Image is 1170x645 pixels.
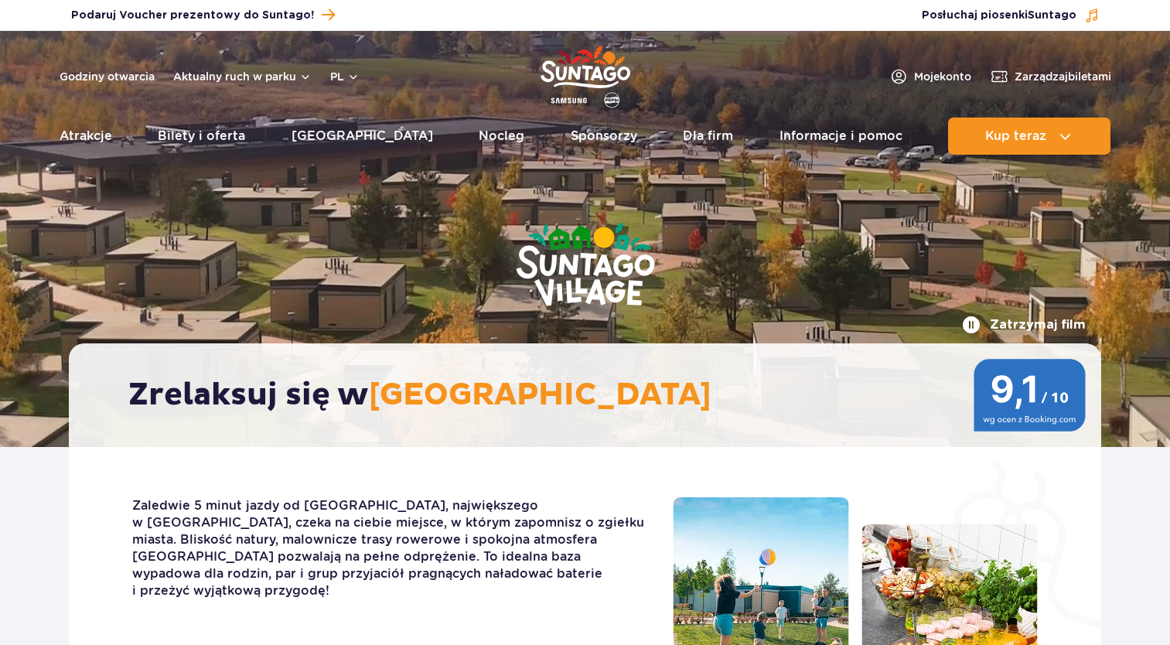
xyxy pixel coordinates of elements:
[173,70,312,83] button: Aktualny ruch w parku
[962,316,1086,334] button: Zatrzymaj film
[974,359,1086,432] img: 9,1/10 wg ocen z Booking.com
[158,118,245,155] a: Bilety i oferta
[889,67,971,86] a: Mojekonto
[128,376,1057,415] h2: Zrelaksuj się w
[914,69,971,84] span: Moje konto
[922,8,1076,23] span: Posłuchaj piosenki
[571,118,637,155] a: Sponsorzy
[985,129,1046,143] span: Kup teraz
[990,67,1111,86] a: Zarządzajbiletami
[132,497,650,599] p: Zaledwie 5 minut jazdy od [GEOGRAPHIC_DATA], największego w [GEOGRAPHIC_DATA], czeka na ciebie mi...
[369,376,711,415] span: [GEOGRAPHIC_DATA]
[60,118,112,155] a: Atrakcje
[71,5,335,26] a: Podaruj Voucher prezentowy do Suntago!
[541,39,630,110] a: Park of Poland
[60,69,155,84] a: Godziny otwarcia
[71,8,314,23] span: Podaruj Voucher prezentowy do Suntago!
[683,118,733,155] a: Dla firm
[922,8,1100,23] button: Posłuchaj piosenkiSuntago
[479,118,524,155] a: Nocleg
[330,69,360,84] button: pl
[948,118,1110,155] button: Kup teraz
[779,118,902,155] a: Informacje i pomoc
[454,162,717,370] img: Suntago Village
[292,118,433,155] a: [GEOGRAPHIC_DATA]
[1015,69,1111,84] span: Zarządzaj biletami
[1028,10,1076,21] span: Suntago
